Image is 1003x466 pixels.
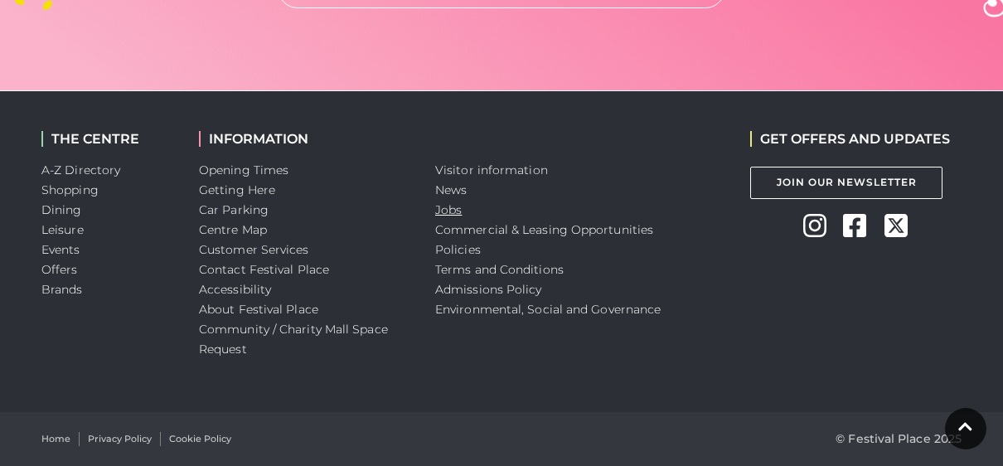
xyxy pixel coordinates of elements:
[169,432,231,446] a: Cookie Policy
[435,262,564,277] a: Terms and Conditions
[199,182,275,197] a: Getting Here
[41,282,83,297] a: Brands
[199,282,271,297] a: Accessibility
[750,167,942,199] a: Join Our Newsletter
[435,222,653,237] a: Commercial & Leasing Opportunities
[199,322,388,357] a: Community / Charity Mall Space Request
[435,202,462,217] a: Jobs
[41,202,82,217] a: Dining
[41,182,99,197] a: Shopping
[41,262,78,277] a: Offers
[199,302,318,317] a: About Festival Place
[41,163,120,177] a: A-Z Directory
[435,242,481,257] a: Policies
[41,242,80,257] a: Events
[41,131,174,147] h2: THE CENTRE
[199,262,329,277] a: Contact Festival Place
[199,222,267,237] a: Centre Map
[199,242,309,257] a: Customer Services
[41,222,84,237] a: Leisure
[199,163,288,177] a: Opening Times
[41,432,70,446] a: Home
[199,202,269,217] a: Car Parking
[435,302,661,317] a: Environmental, Social and Governance
[88,432,152,446] a: Privacy Policy
[435,282,542,297] a: Admissions Policy
[435,182,467,197] a: News
[836,429,962,449] p: © Festival Place 2025
[750,131,950,147] h2: GET OFFERS AND UPDATES
[199,131,410,147] h2: INFORMATION
[435,163,548,177] a: Visitor information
